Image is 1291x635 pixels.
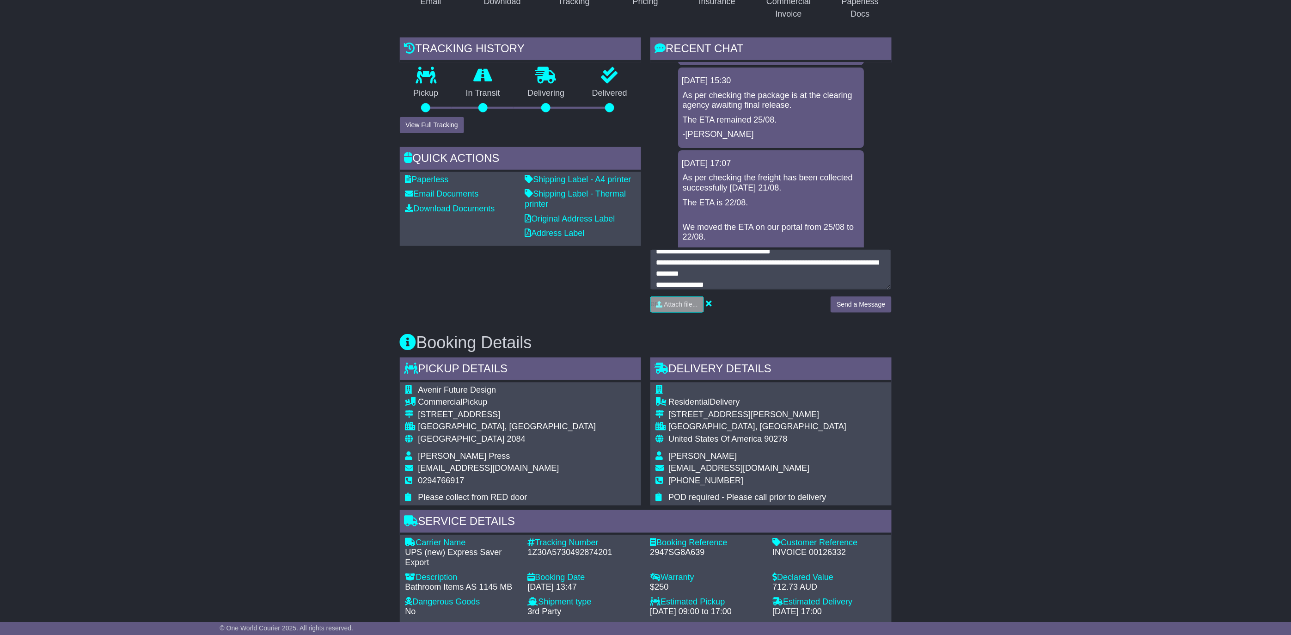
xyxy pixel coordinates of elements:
p: Pickup [400,88,453,99]
span: Avenir Future Design [418,385,496,395]
p: The ETA is 22/08. [683,198,859,208]
span: [PHONE_NUMBER] [669,476,744,485]
a: Address Label [525,228,585,238]
div: [STREET_ADDRESS][PERSON_NAME] [669,410,847,420]
div: Declared Value [773,573,886,583]
p: Delivered [578,88,641,99]
div: Estimated Delivery [773,597,886,607]
div: [DATE] 17:07 [682,159,860,169]
a: Shipping Label - A4 printer [525,175,631,184]
span: [PERSON_NAME] [669,451,737,461]
span: United States Of America [669,434,762,444]
div: Booking Reference [650,538,764,548]
div: [STREET_ADDRESS] [418,410,596,420]
div: Bathroom Items AS 1145 MB [405,582,519,592]
div: 1Z30A5730492874201 [528,548,641,558]
span: [EMAIL_ADDRESS][DOMAIN_NAME] [418,463,559,473]
a: Email Documents [405,189,479,198]
div: [GEOGRAPHIC_DATA], [GEOGRAPHIC_DATA] [669,422,847,432]
a: Paperless [405,175,449,184]
span: Commercial [418,397,463,407]
button: View Full Tracking [400,117,464,133]
div: Delivery Details [650,358,892,382]
div: Tracking history [400,37,641,62]
span: [EMAIL_ADDRESS][DOMAIN_NAME] [669,463,810,473]
div: Service Details [400,510,892,535]
span: Residential [669,397,710,407]
span: 0294766917 [418,476,465,485]
p: As per checking the freight has been collected successfully [DATE] 21/08. [683,173,859,193]
div: [DATE] 15:30 [682,76,860,86]
div: Pickup [418,397,596,407]
div: Delivery [669,397,847,407]
div: Quick Actions [400,147,641,172]
div: Warranty [650,573,764,583]
div: 712.73 AUD [773,582,886,592]
div: RECENT CHAT [650,37,892,62]
button: Send a Message [831,296,891,313]
div: Description [405,573,519,583]
p: -[PERSON_NAME] [683,247,859,257]
div: 2947SG8A639 [650,548,764,558]
span: No [405,607,416,616]
span: 3rd Party [528,607,562,616]
div: [GEOGRAPHIC_DATA], [GEOGRAPHIC_DATA] [418,422,596,432]
span: [PERSON_NAME] Press [418,451,510,461]
a: Download Documents [405,204,495,213]
p: In Transit [452,88,514,99]
div: Dangerous Goods [405,597,519,607]
h3: Booking Details [400,333,892,352]
a: Shipping Label - Thermal printer [525,189,626,209]
p: As per checking the package is at the clearing agency awaiting final release. [683,91,859,111]
p: Delivering [514,88,579,99]
a: Original Address Label [525,214,615,223]
div: UPS (new) Express Saver Export [405,548,519,567]
div: [DATE] 09:00 to 17:00 [650,607,764,617]
span: 90278 [765,434,788,444]
div: Booking Date [528,573,641,583]
div: INVOICE 00126332 [773,548,886,558]
p: The ETA remained 25/08. [683,115,859,125]
div: Customer Reference [773,538,886,548]
div: [DATE] 17:00 [773,607,886,617]
span: [GEOGRAPHIC_DATA] [418,434,505,444]
p: We moved the ETA on our portal from 25/08 to 22/08. [683,212,859,242]
div: Carrier Name [405,538,519,548]
div: Estimated Pickup [650,597,764,607]
p: -[PERSON_NAME] [683,129,859,140]
span: © One World Courier 2025. All rights reserved. [220,624,354,632]
div: $250 [650,582,764,592]
div: [DATE] 13:47 [528,582,641,592]
div: Pickup Details [400,358,641,382]
div: Tracking Number [528,538,641,548]
div: Shipment type [528,597,641,607]
span: 2084 [507,434,526,444]
span: Please collect from RED door [418,493,527,502]
span: POD required - Please call prior to delivery [669,493,826,502]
